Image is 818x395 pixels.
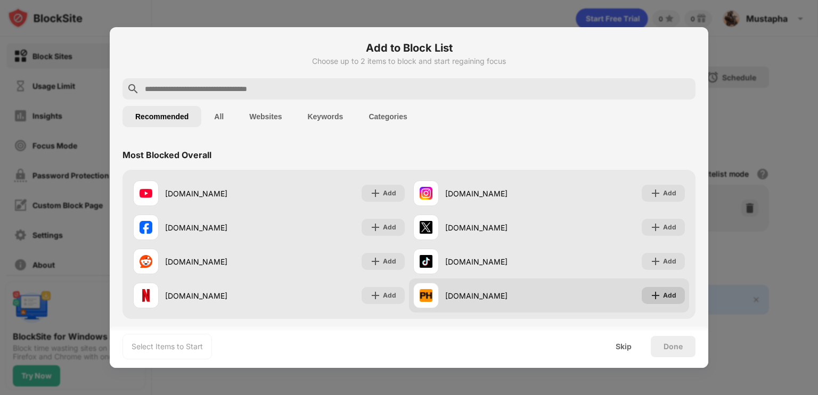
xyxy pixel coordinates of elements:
[445,290,549,301] div: [DOMAIN_NAME]
[132,341,203,352] div: Select Items to Start
[140,255,152,268] img: favicons
[445,188,549,199] div: [DOMAIN_NAME]
[122,40,696,56] h6: Add to Block List
[127,83,140,95] img: search.svg
[236,106,295,127] button: Websites
[383,256,396,267] div: Add
[165,188,269,199] div: [DOMAIN_NAME]
[140,187,152,200] img: favicons
[165,290,269,301] div: [DOMAIN_NAME]
[420,289,432,302] img: favicons
[140,289,152,302] img: favicons
[664,342,683,351] div: Done
[663,256,676,267] div: Add
[445,222,549,233] div: [DOMAIN_NAME]
[445,256,549,267] div: [DOMAIN_NAME]
[420,187,432,200] img: favicons
[122,106,201,127] button: Recommended
[663,222,676,233] div: Add
[616,342,632,351] div: Skip
[295,106,356,127] button: Keywords
[663,290,676,301] div: Add
[420,221,432,234] img: favicons
[122,57,696,65] div: Choose up to 2 items to block and start regaining focus
[140,221,152,234] img: favicons
[420,255,432,268] img: favicons
[165,256,269,267] div: [DOMAIN_NAME]
[383,222,396,233] div: Add
[356,106,420,127] button: Categories
[165,222,269,233] div: [DOMAIN_NAME]
[201,106,236,127] button: All
[383,188,396,199] div: Add
[383,290,396,301] div: Add
[122,150,211,160] div: Most Blocked Overall
[663,188,676,199] div: Add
